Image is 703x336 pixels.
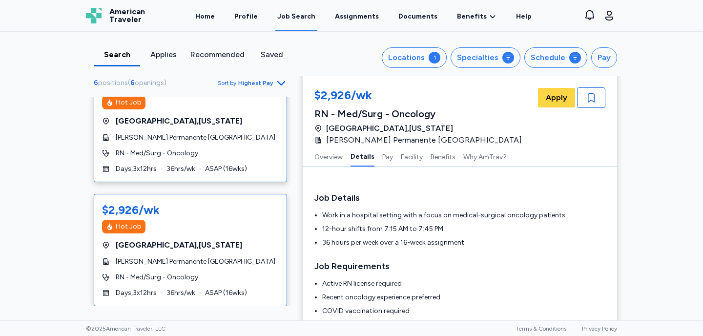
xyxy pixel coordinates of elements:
div: Schedule [531,52,565,63]
div: Specialties [457,52,498,63]
li: Active RN license required [322,279,605,289]
span: [PERSON_NAME] Permanente [GEOGRAPHIC_DATA] [116,257,275,267]
span: [PERSON_NAME] Permanente [GEOGRAPHIC_DATA] [116,133,275,143]
span: Apply [546,92,567,104]
span: Sort by [218,79,236,87]
div: $2,926/wk [314,87,528,105]
div: Locations [388,52,425,63]
div: $2,926/wk [102,202,160,218]
div: ( ) [94,78,170,88]
div: Recommended [190,49,245,61]
div: Job Search [277,12,315,21]
h3: Job Details [314,191,605,205]
span: [GEOGRAPHIC_DATA] , [US_STATE] [116,115,242,127]
span: ASAP ( 16 wks) [205,164,247,174]
a: Terms & Conditions [516,325,566,332]
span: American Traveler [109,8,145,23]
span: ASAP ( 16 wks) [205,288,247,298]
button: Pay [591,47,617,68]
button: Pay [382,146,393,167]
span: 6 [94,79,98,87]
span: Days , 3 x 12 hrs [116,164,157,174]
span: 36 hrs/wk [166,164,195,174]
span: © 2025 American Traveler, LLC [86,325,165,333]
span: [PERSON_NAME] Permanente [GEOGRAPHIC_DATA] [326,134,522,146]
span: Days , 3 x 12 hrs [116,288,157,298]
button: Schedule [524,47,587,68]
a: Benefits [457,12,496,21]
div: Saved [252,49,291,61]
button: Overview [314,146,343,167]
span: openings [135,79,164,87]
span: 6 [130,79,135,87]
a: Job Search [275,1,317,31]
span: [GEOGRAPHIC_DATA] , [US_STATE] [116,239,242,251]
div: Pay [598,52,611,63]
span: positions [98,79,128,87]
button: Specialties [451,47,520,68]
li: 12-hour shifts from 7:15 AM to 7:45 PM [322,224,605,234]
h3: Job Requirements [314,259,605,273]
span: RN - Med/Surg - Oncology [116,273,198,282]
div: Search [98,49,136,61]
span: RN - Med/Surg - Oncology [116,148,198,158]
div: Hot Job [116,222,142,231]
li: Work in a hospital setting with a focus on medical-surgical oncology patients [322,210,605,220]
a: Privacy Policy [582,325,617,332]
span: [GEOGRAPHIC_DATA] , [US_STATE] [326,123,453,134]
li: 36 hours per week over a 16-week assignment [322,238,605,248]
button: Sort byHighest Pay [218,77,287,89]
div: Applies [144,49,183,61]
div: 1 [429,52,440,63]
div: Hot Job [116,98,142,107]
span: 36 hrs/wk [166,288,195,298]
button: Why AmTrav? [463,146,507,167]
img: Logo [86,8,102,23]
button: Details [351,146,374,167]
span: Benefits [457,12,487,21]
button: Apply [538,88,575,107]
span: Highest Pay [238,79,273,87]
div: RN - Med/Surg - Oncology [314,107,528,121]
button: Facility [401,146,423,167]
button: Locations1 [382,47,447,68]
li: Recent oncology experience preferred [322,293,605,302]
button: Benefits [431,146,455,167]
li: COVID vaccination required [322,306,605,316]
